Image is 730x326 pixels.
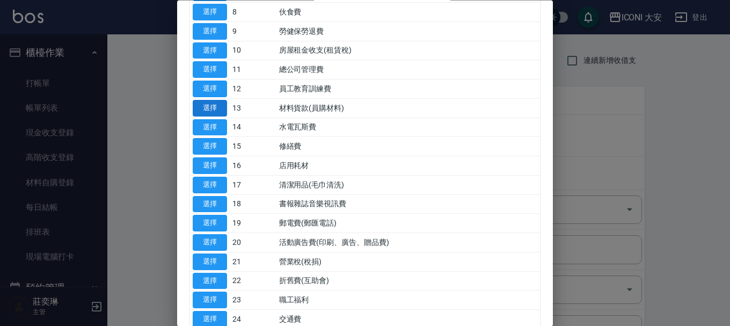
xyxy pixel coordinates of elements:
td: 16 [230,156,276,176]
td: 材料貨款(員購材料) [276,99,540,118]
td: 修繕費 [276,137,540,156]
td: 20 [230,233,276,252]
button: 選擇 [193,177,227,193]
td: 10 [230,41,276,61]
button: 選擇 [193,139,227,155]
td: 11 [230,60,276,79]
button: 選擇 [193,158,227,175]
td: 22 [230,272,276,291]
button: 選擇 [193,62,227,78]
td: 13 [230,99,276,118]
td: 15 [230,137,276,156]
td: 總公司管理費 [276,60,540,79]
button: 選擇 [193,273,227,289]
button: 選擇 [193,4,227,21]
td: 23 [230,291,276,310]
td: 房屋租金收支(租賃稅) [276,41,540,61]
td: 12 [230,79,276,99]
button: 選擇 [193,235,227,251]
button: 選擇 [193,215,227,232]
td: 伙食費 [276,3,540,22]
td: 19 [230,214,276,233]
button: 選擇 [193,253,227,270]
button: 選擇 [193,292,227,309]
td: 郵電費(郵匯電話) [276,214,540,233]
td: 折舊費(互助會) [276,272,540,291]
td: 勞健保勞退費 [276,22,540,41]
td: 職工福利 [276,291,540,310]
td: 17 [230,176,276,195]
button: 選擇 [193,81,227,98]
td: 員工教育訓練費 [276,79,540,99]
button: 選擇 [193,119,227,136]
td: 8 [230,3,276,22]
td: 營業稅(稅捐) [276,252,540,272]
button: 選擇 [193,42,227,59]
td: 18 [230,195,276,214]
button: 選擇 [193,23,227,40]
td: 水電瓦斯費 [276,118,540,137]
td: 9 [230,22,276,41]
td: 清潔用品(毛巾清洗) [276,176,540,195]
td: 店用耗材 [276,156,540,176]
td: 21 [230,252,276,272]
td: 14 [230,118,276,137]
button: 選擇 [193,100,227,117]
button: 選擇 [193,196,227,213]
td: 書報雜誌音樂視訊費 [276,195,540,214]
td: 活動廣告費(印刷、廣告、贈品費) [276,233,540,252]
